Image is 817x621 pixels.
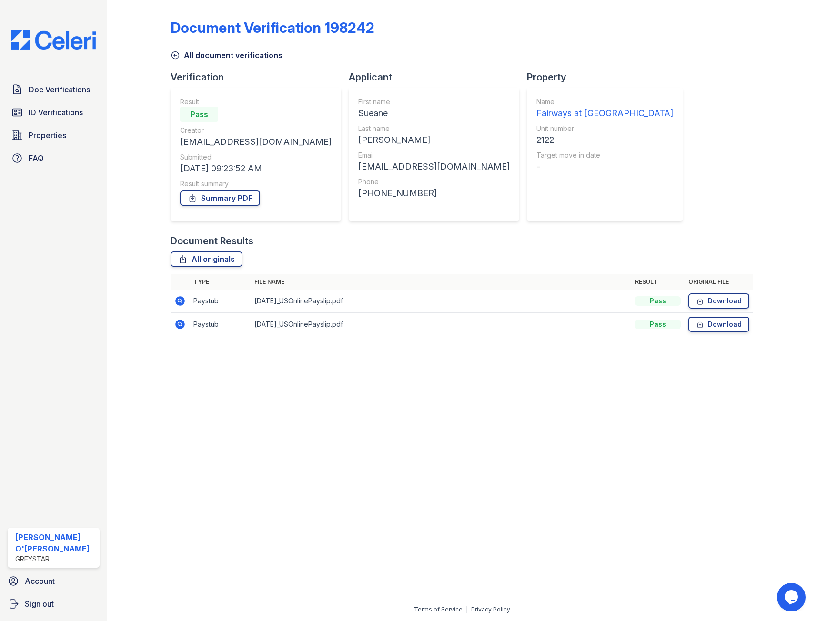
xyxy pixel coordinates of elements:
a: Doc Verifications [8,80,100,99]
td: [DATE]_USOnlinePayslip.pdf [251,290,631,313]
iframe: chat widget [777,583,807,611]
a: Terms of Service [414,606,463,613]
div: First name [358,97,510,107]
div: Sueane [358,107,510,120]
span: ID Verifications [29,107,83,118]
div: Unit number [536,124,673,133]
img: CE_Logo_Blue-a8612792a0a2168367f1c8372b55b34899dd931a85d93a1a3d3e32e68fde9ad4.png [4,30,103,50]
div: Fairways at [GEOGRAPHIC_DATA] [536,107,673,120]
a: Account [4,571,103,591]
div: Result summary [180,179,332,189]
div: Pass [180,107,218,122]
td: [DATE]_USOnlinePayslip.pdf [251,313,631,336]
div: [DATE] 09:23:52 AM [180,162,332,175]
div: Document Results [171,234,253,248]
div: [PHONE_NUMBER] [358,187,510,200]
span: Doc Verifications [29,84,90,95]
th: Original file [685,274,753,290]
a: Sign out [4,594,103,613]
a: Download [688,317,749,332]
th: Type [190,274,251,290]
div: Name [536,97,673,107]
div: Pass [635,296,681,306]
td: Paystub [190,290,251,313]
div: Applicant [349,70,527,84]
a: Properties [8,126,100,145]
div: - [536,160,673,173]
a: Summary PDF [180,190,260,206]
div: Creator [180,126,332,135]
div: Submitted [180,152,332,162]
span: Sign out [25,598,54,610]
div: Result [180,97,332,107]
div: Document Verification 198242 [171,19,374,36]
div: Phone [358,177,510,187]
div: [PERSON_NAME] [358,133,510,147]
div: [PERSON_NAME] O'[PERSON_NAME] [15,531,96,554]
td: Paystub [190,313,251,336]
a: Name Fairways at [GEOGRAPHIC_DATA] [536,97,673,120]
th: File name [251,274,631,290]
a: Privacy Policy [471,606,510,613]
a: All originals [171,251,242,267]
a: All document verifications [171,50,282,61]
div: Last name [358,124,510,133]
span: Account [25,575,55,587]
div: Pass [635,320,681,329]
div: Property [527,70,690,84]
div: [EMAIL_ADDRESS][DOMAIN_NAME] [180,135,332,149]
div: Verification [171,70,349,84]
div: [EMAIL_ADDRESS][DOMAIN_NAME] [358,160,510,173]
a: Download [688,293,749,309]
a: ID Verifications [8,103,100,122]
div: Greystar [15,554,96,564]
a: FAQ [8,149,100,168]
div: Target move in date [536,150,673,160]
div: Email [358,150,510,160]
span: Properties [29,130,66,141]
div: 2122 [536,133,673,147]
span: FAQ [29,152,44,164]
th: Result [631,274,685,290]
div: | [466,606,468,613]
